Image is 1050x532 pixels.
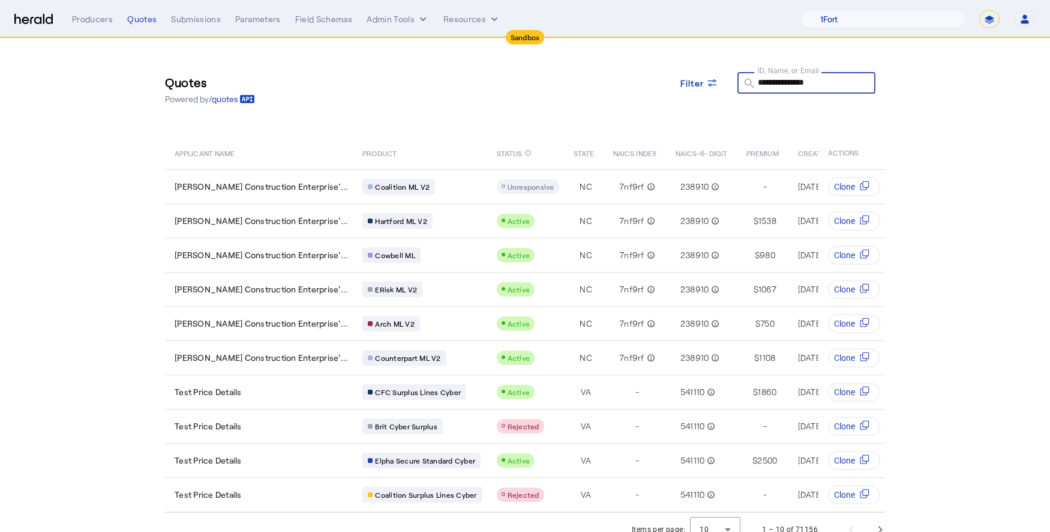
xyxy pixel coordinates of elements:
[763,420,767,432] span: -
[680,283,709,295] span: 238910
[508,217,530,225] span: Active
[709,318,719,330] mat-icon: info_outline
[709,283,719,295] mat-icon: info_outline
[375,216,427,226] span: Hartford ML V2
[580,318,592,330] span: NC
[737,77,758,92] mat-icon: search
[798,455,859,465] span: [DATE] 10:14 AM
[644,181,655,193] mat-icon: info_outline
[635,489,639,501] span: -
[619,249,644,261] span: 7nf9rf
[760,318,775,330] span: 750
[746,147,779,159] span: PREMIUM
[798,421,859,431] span: [DATE] 10:14 AM
[581,489,592,501] span: VA
[508,319,530,328] span: Active
[165,74,255,91] h3: Quotes
[508,251,530,259] span: Active
[798,147,830,159] span: CREATED
[753,386,758,398] span: $
[506,30,545,44] div: Sandbox
[754,215,758,227] span: $
[680,181,709,193] span: 238910
[704,489,715,501] mat-icon: info_outline
[375,490,476,500] span: Coalition Surplus Lines Cyber
[580,352,592,364] span: NC
[508,354,530,362] span: Active
[828,417,880,436] button: Clone
[818,136,886,169] th: ACTIONS
[580,249,592,261] span: NC
[828,451,880,470] button: Clone
[798,387,859,397] span: [DATE] 10:14 AM
[581,420,592,432] span: VA
[644,352,655,364] mat-icon: info_outline
[613,147,656,159] span: NAICS INDEX
[834,489,855,501] span: Clone
[508,491,539,499] span: Rejected
[375,456,475,465] span: Elpha Secure Standard Cyber
[619,181,644,193] span: 7nf9rf
[709,215,719,227] mat-icon: info_outline
[759,352,775,364] span: 1108
[834,455,855,467] span: Clone
[580,283,592,295] span: NC
[580,181,592,193] span: NC
[508,285,530,294] span: Active
[644,249,655,261] mat-icon: info_outline
[644,283,655,295] mat-icon: info_outline
[443,13,500,25] button: Resources dropdown menu
[834,318,855,330] span: Clone
[758,215,776,227] span: 1538
[754,352,759,364] span: $
[798,352,856,363] span: [DATE] 2:03 PM
[828,485,880,504] button: Clone
[295,13,353,25] div: Field Schemas
[635,455,639,467] span: -
[175,489,242,501] span: Test Price Details
[757,455,777,467] span: 2500
[754,283,758,295] span: $
[508,388,530,396] span: Active
[704,386,715,398] mat-icon: info_outline
[581,386,592,398] span: VA
[175,215,348,227] span: [PERSON_NAME] Construction Enterprise'...
[755,318,760,330] span: $
[676,147,727,159] span: NAICS-6-DIGIT
[798,250,856,260] span: [DATE] 2:03 PM
[581,455,592,467] span: VA
[375,285,417,294] span: ERisk ML V2
[619,318,644,330] span: 7nf9rf
[680,489,705,501] span: 541110
[828,177,880,196] button: Clone
[834,420,855,432] span: Clone
[709,181,719,193] mat-icon: info_outline
[704,455,715,467] mat-icon: info_outline
[72,13,113,25] div: Producers
[828,280,880,299] button: Clone
[680,420,705,432] span: 541110
[704,420,715,432] mat-icon: info_outline
[680,77,704,89] span: Filter
[758,283,776,295] span: 1067
[828,314,880,333] button: Clone
[362,147,397,159] span: PRODUCT
[798,318,856,328] span: [DATE] 2:03 PM
[497,147,523,159] span: STATUS
[375,319,415,328] span: Arch ML V2
[165,93,255,105] p: Powered by
[709,249,719,261] mat-icon: info_outline
[680,386,705,398] span: 541110
[798,489,857,500] span: [DATE] 9:42 AM
[763,181,767,193] span: -
[755,249,760,261] span: $
[680,249,709,261] span: 238910
[763,489,767,501] span: -
[574,147,594,159] span: STATE
[175,249,348,261] span: [PERSON_NAME] Construction Enterprise'...
[367,13,429,25] button: internal dropdown menu
[175,147,235,159] span: APPLICANT NAME
[644,318,655,330] mat-icon: info_outline
[834,181,855,193] span: Clone
[175,352,348,364] span: [PERSON_NAME] Construction Enterprise'...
